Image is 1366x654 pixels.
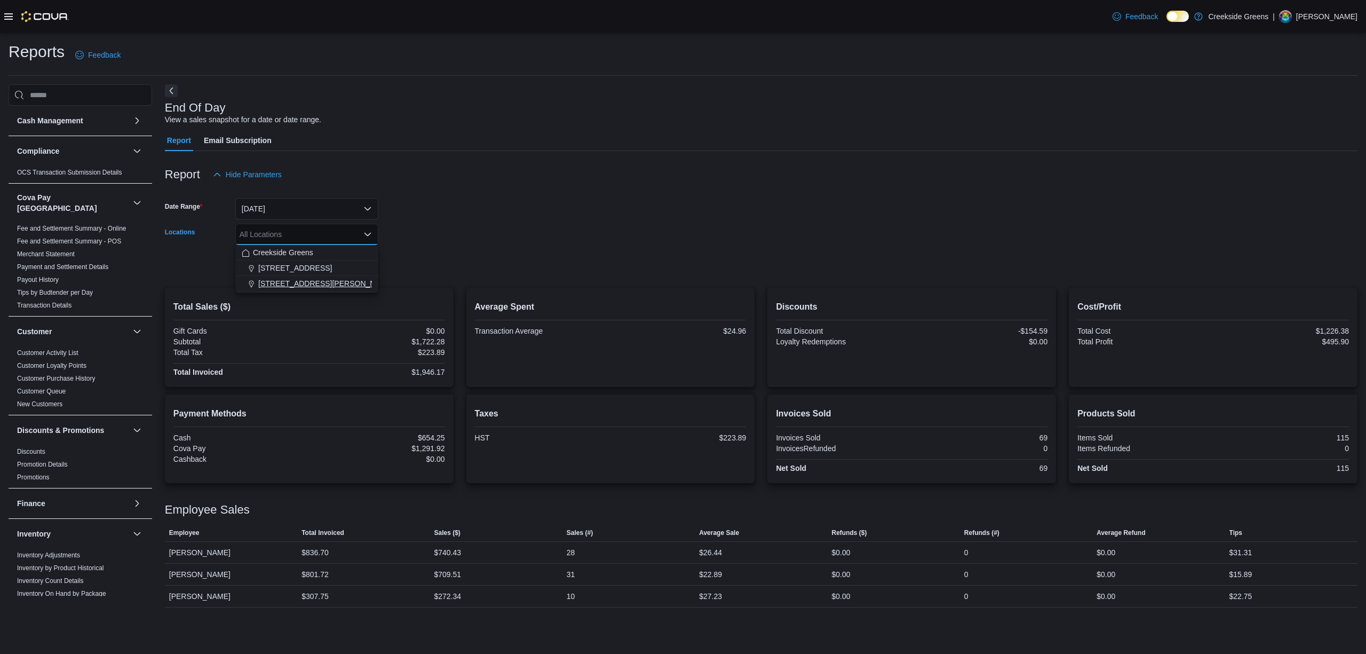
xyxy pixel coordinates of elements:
button: Cash Management [17,115,129,126]
div: $0.00 [1097,568,1115,581]
button: Finance [131,497,144,510]
button: [STREET_ADDRESS] [235,261,378,276]
div: HST [475,434,608,442]
span: Discounts [17,447,45,456]
h2: Average Spent [475,301,746,313]
div: Transaction Average [475,327,608,335]
button: Discounts & Promotions [131,424,144,437]
a: Fee and Settlement Summary - POS [17,238,121,245]
a: New Customers [17,400,62,408]
span: OCS Transaction Submission Details [17,168,122,177]
h2: Discounts [776,301,1047,313]
button: Hide Parameters [209,164,286,185]
div: $26.44 [699,546,722,559]
div: $654.25 [311,434,444,442]
span: Sales ($) [434,529,460,537]
h3: Employee Sales [165,503,250,516]
div: Pat McCaffrey [1279,10,1292,23]
div: 69 [914,464,1047,472]
div: Items Refunded [1077,444,1211,453]
button: Compliance [17,146,129,156]
a: Inventory On Hand by Package [17,590,106,597]
a: Payout History [17,276,59,283]
a: Customer Purchase History [17,375,96,382]
div: 115 [1216,464,1349,472]
img: Cova [21,11,69,22]
h3: Cova Pay [GEOGRAPHIC_DATA] [17,192,129,214]
div: $0.00 [832,546,851,559]
a: Promotions [17,474,50,481]
span: Hide Parameters [226,169,282,180]
button: [STREET_ADDRESS][PERSON_NAME] [235,276,378,291]
span: Tips by Budtender per Day [17,288,93,297]
strong: Net Sold [776,464,806,472]
div: 10 [567,590,575,603]
h2: Total Sales ($) [173,301,445,313]
div: View a sales snapshot for a date or date range. [165,114,321,125]
div: $801.72 [301,568,329,581]
div: Total Profit [1077,337,1211,346]
span: Customer Loyalty Points [17,361,86,370]
div: 115 [1216,434,1349,442]
div: Customer [9,346,152,415]
div: Choose from the following options [235,245,378,291]
button: Inventory [131,527,144,540]
button: Finance [17,498,129,509]
span: Customer Purchase History [17,374,96,383]
div: $495.90 [1216,337,1349,346]
a: Inventory Adjustments [17,551,80,559]
span: Inventory Count Details [17,577,84,585]
div: $22.89 [699,568,722,581]
div: $0.00 [311,327,444,335]
div: [PERSON_NAME] [165,564,297,585]
div: Total Cost [1077,327,1211,335]
div: $0.00 [832,590,851,603]
div: $1,291.92 [311,444,444,453]
h3: Finance [17,498,45,509]
p: | [1273,10,1275,23]
span: Email Subscription [204,130,272,151]
div: [PERSON_NAME] [165,586,297,607]
span: Total Invoiced [301,529,344,537]
div: Items Sold [1077,434,1211,442]
h3: Discounts & Promotions [17,425,104,436]
div: $1,946.17 [311,368,444,376]
div: Compliance [9,166,152,183]
strong: Total Invoiced [173,368,223,376]
div: $272.34 [434,590,461,603]
a: Fee and Settlement Summary - Online [17,225,126,232]
button: Customer [17,326,129,337]
div: $15.89 [1229,568,1252,581]
p: Creekside Greens [1208,10,1268,23]
div: $0.00 [311,455,444,463]
button: Customer [131,325,144,338]
h3: Cash Management [17,115,83,126]
span: [STREET_ADDRESS][PERSON_NAME] [258,278,394,289]
h3: Compliance [17,146,59,156]
a: Promotion Details [17,461,68,468]
span: Refunds ($) [832,529,867,537]
a: Inventory by Product Historical [17,564,104,572]
a: Transaction Details [17,302,72,309]
input: Dark Mode [1166,11,1189,22]
a: Customer Loyalty Points [17,362,86,369]
div: Cova Pay [GEOGRAPHIC_DATA] [9,222,152,316]
div: 0 [964,590,968,603]
div: $1,722.28 [311,337,444,346]
div: 28 [567,546,575,559]
label: Date Range [165,202,203,211]
button: Compliance [131,145,144,157]
h2: Payment Methods [173,407,445,420]
a: Inventory Count Details [17,577,84,585]
button: Inventory [17,529,129,539]
div: 0 [964,546,968,559]
a: Discounts [17,448,45,455]
h3: Inventory [17,529,51,539]
div: Total Discount [776,327,909,335]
